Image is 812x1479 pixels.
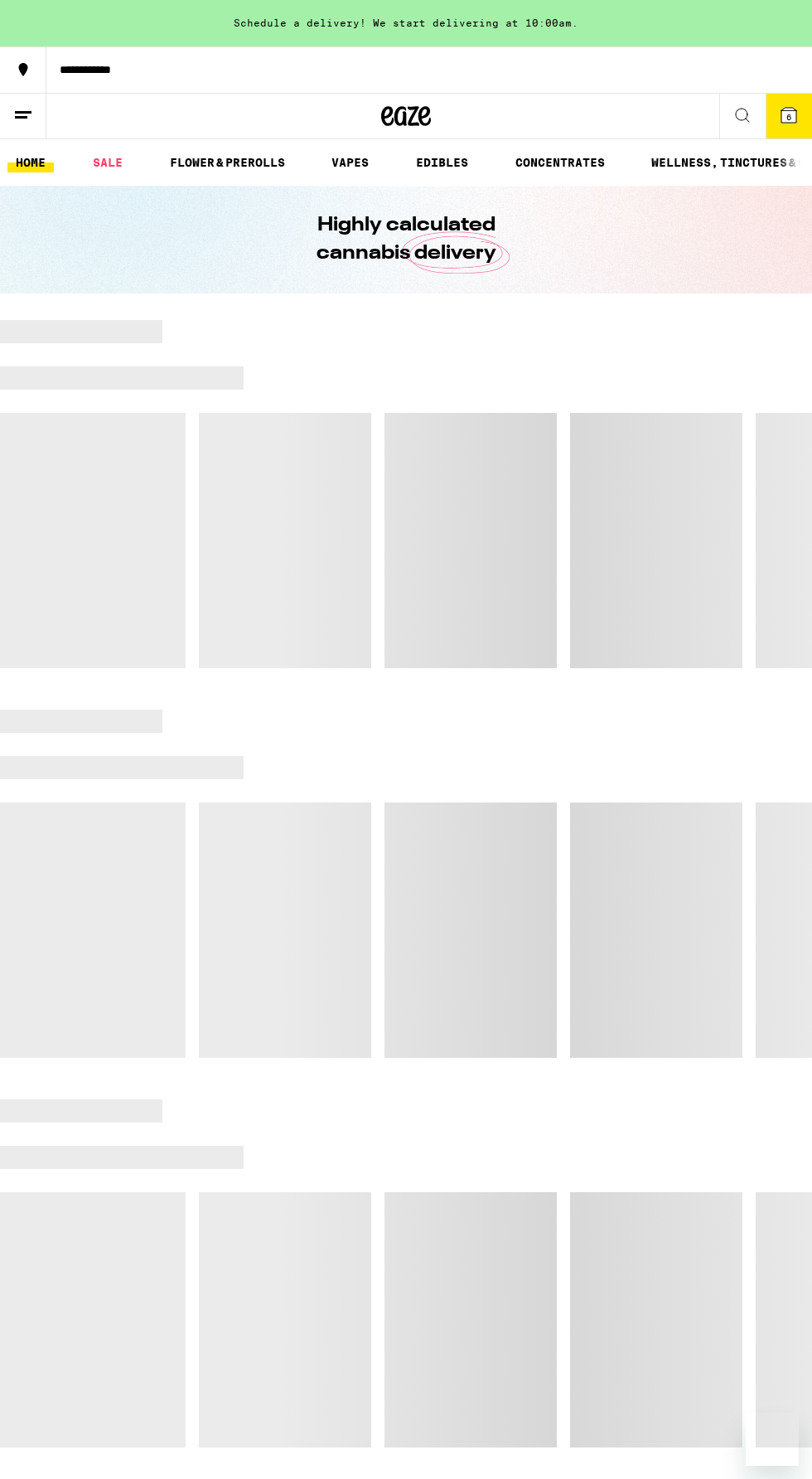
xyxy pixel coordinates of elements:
a: VAPES [323,153,377,172]
h1: Highly calculated cannabis delivery [269,211,543,268]
a: EDIBLES [408,153,476,172]
span: 6 [786,112,791,122]
a: FLOWER & PREROLLS [162,153,293,172]
a: CONCENTRATES [507,153,613,172]
a: SALE [85,153,131,172]
button: 6 [766,94,812,138]
a: HOME [7,153,54,172]
iframe: Button to launch messaging window [746,1413,799,1466]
